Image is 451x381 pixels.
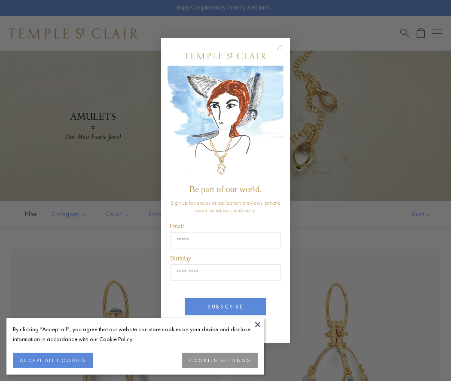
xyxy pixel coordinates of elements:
span: Email [170,223,184,230]
div: By clicking “Accept all”, you agree that our website can store cookies on your device and disclos... [13,324,258,344]
span: Sign up for exclusive collection previews, private event invitations, and more. [171,199,280,214]
button: COOKIES SETTINGS [182,353,258,368]
img: Temple St. Clair [185,53,266,59]
span: Birthday [170,255,191,262]
span: Be part of our world. [189,184,262,194]
button: SUBSCRIBE [185,298,266,315]
button: Close dialog [279,46,289,57]
button: ACCEPT ALL COOKIES [13,353,93,368]
input: Email [170,232,281,248]
img: c4a9eb12-d91a-4d4a-8ee0-386386f4f338.jpeg [168,66,283,180]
